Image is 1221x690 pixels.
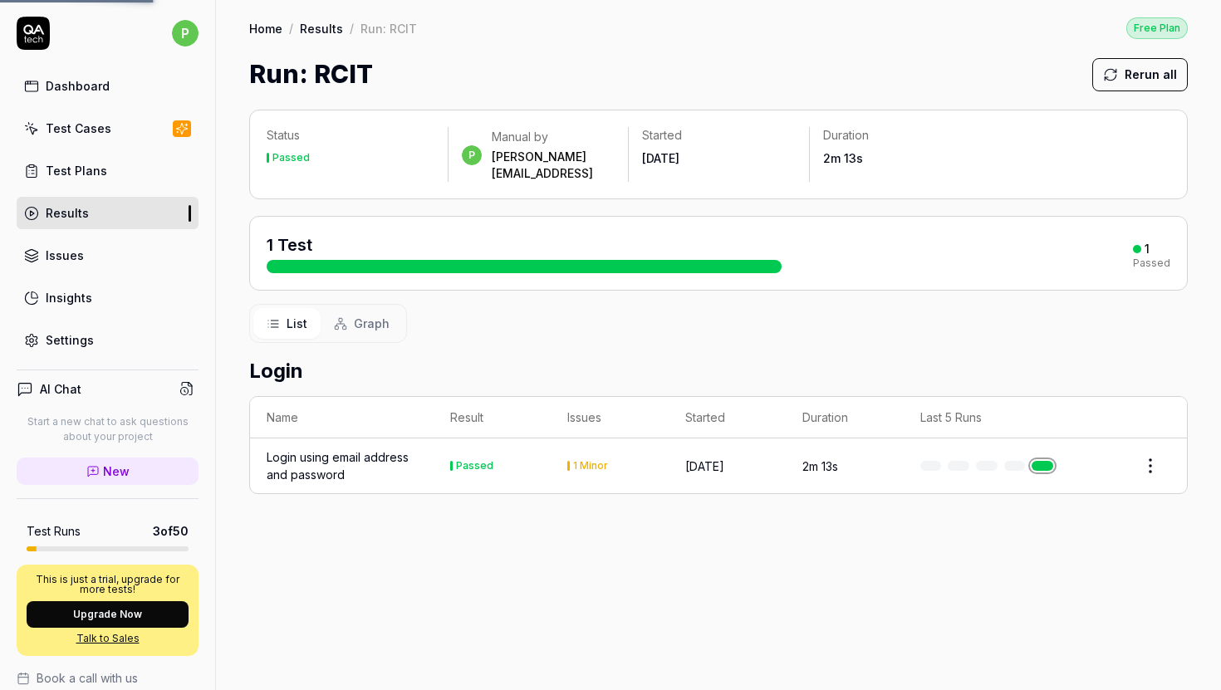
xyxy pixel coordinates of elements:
[46,77,110,95] div: Dashboard
[642,127,796,144] p: Started
[350,20,354,37] div: /
[17,669,199,687] a: Book a call with us
[27,575,189,595] p: This is just a trial, upgrade for more tests!
[354,315,390,332] span: Graph
[904,397,1070,438] th: Last 5 Runs
[456,461,493,471] div: Passed
[1092,58,1188,91] button: Rerun all
[17,281,199,314] a: Insights
[27,601,189,628] button: Upgrade Now
[249,356,1188,386] h2: Login
[249,20,282,37] a: Home
[17,70,199,102] a: Dashboard
[492,149,615,182] div: [PERSON_NAME][EMAIL_ADDRESS]
[46,331,94,349] div: Settings
[172,17,199,50] button: p
[267,127,434,144] p: Status
[300,20,343,37] a: Results
[17,197,199,229] a: Results
[823,127,977,144] p: Duration
[802,459,838,473] time: 2m 13s
[40,380,81,398] h4: AI Chat
[492,129,615,145] div: Manual by
[573,461,608,471] div: 1 Minor
[669,397,786,438] th: Started
[172,20,199,46] span: p
[250,397,434,438] th: Name
[253,308,321,339] button: List
[267,448,417,483] a: Login using email address and password
[249,56,373,93] h1: Run: RClT
[434,397,552,438] th: Result
[1145,242,1150,257] div: 1
[27,524,81,539] h5: Test Runs
[153,522,189,540] span: 3 of 50
[46,120,111,137] div: Test Cases
[289,20,293,37] div: /
[17,324,199,356] a: Settings
[642,151,679,165] time: [DATE]
[551,397,668,438] th: Issues
[1126,17,1188,39] button: Free Plan
[103,462,130,480] span: New
[17,112,199,144] a: Test Cases
[17,239,199,272] a: Issues
[46,162,107,179] div: Test Plans
[37,669,138,687] span: Book a call with us
[267,235,312,255] span: 1 Test
[462,145,482,165] span: p
[685,459,724,473] time: [DATE]
[786,397,904,438] th: Duration
[17,154,199,187] a: Test Plans
[17,414,199,444] p: Start a new chat to ask questions about your project
[27,631,189,646] a: Talk to Sales
[360,20,417,37] div: Run: RClT
[287,315,307,332] span: List
[272,153,310,163] div: Passed
[321,308,403,339] button: Graph
[823,151,863,165] time: 2m 13s
[46,247,84,264] div: Issues
[46,289,92,306] div: Insights
[46,204,89,222] div: Results
[17,458,199,485] a: New
[1133,258,1170,268] div: Passed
